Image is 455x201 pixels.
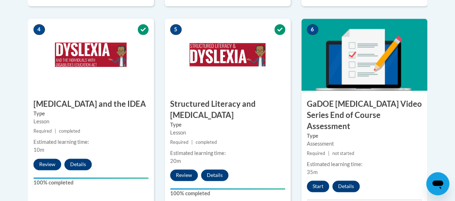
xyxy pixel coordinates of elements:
[332,151,354,156] span: not started
[307,169,318,175] span: 35m
[307,132,422,140] label: Type
[307,24,318,35] span: 6
[307,140,422,148] div: Assessment
[307,181,329,192] button: Start
[301,99,427,132] h3: GaDOE [MEDICAL_DATA] Video Series End of Course Assessment
[59,128,80,134] span: completed
[170,188,285,189] div: Your progress
[33,24,45,35] span: 4
[191,140,193,145] span: |
[426,172,449,195] iframe: Button to launch messaging window
[170,140,188,145] span: Required
[170,24,182,35] span: 5
[170,129,285,137] div: Lesson
[165,99,291,121] h3: Structured Literacy and [MEDICAL_DATA]
[201,169,228,181] button: Details
[332,181,360,192] button: Details
[33,128,52,134] span: Required
[33,118,149,125] div: Lesson
[64,159,92,170] button: Details
[170,189,285,197] label: 100% completed
[28,99,154,110] h3: [MEDICAL_DATA] and the IDEA
[328,151,329,156] span: |
[170,158,181,164] span: 20m
[307,151,325,156] span: Required
[170,121,285,129] label: Type
[33,159,61,170] button: Review
[307,160,422,168] div: Estimated learning time:
[165,19,291,91] img: Course Image
[28,19,154,91] img: Course Image
[33,179,149,187] label: 100% completed
[33,138,149,146] div: Estimated learning time:
[33,177,149,179] div: Your progress
[170,149,285,157] div: Estimated learning time:
[170,169,198,181] button: Review
[33,110,149,118] label: Type
[55,128,56,134] span: |
[33,147,44,153] span: 10m
[196,140,217,145] span: completed
[301,19,427,91] img: Course Image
